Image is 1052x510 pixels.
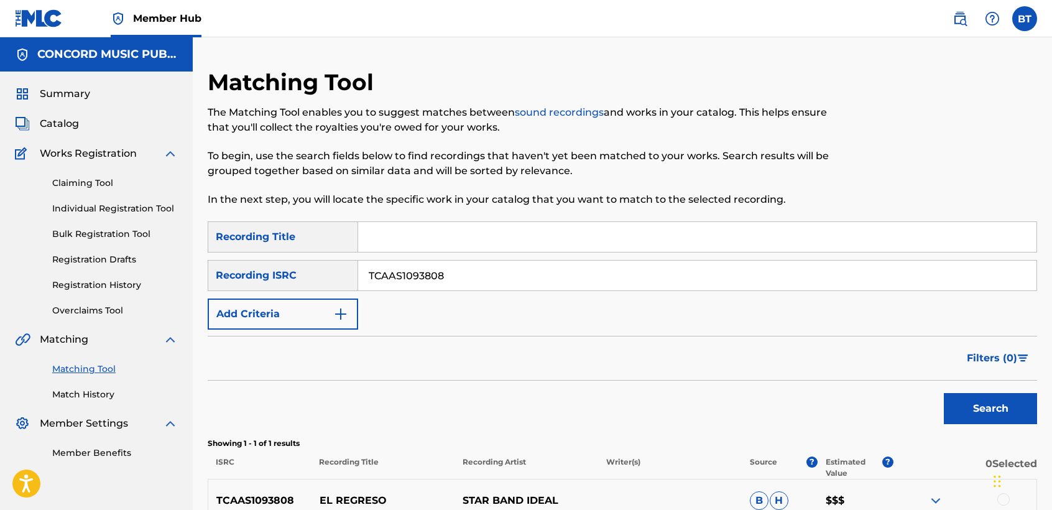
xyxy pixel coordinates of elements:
div: User Menu [1012,6,1037,31]
span: Summary [40,86,90,101]
span: Member Hub [133,11,201,25]
p: Recording Artist [454,457,598,479]
a: Individual Registration Tool [52,202,178,215]
img: Member Settings [15,416,30,431]
p: Source [750,457,777,479]
img: expand [163,332,178,347]
p: Showing 1 - 1 of 1 results [208,438,1037,449]
img: Summary [15,86,30,101]
a: Public Search [948,6,972,31]
span: Filters ( 0 ) [967,351,1017,366]
form: Search Form [208,221,1037,430]
a: Registration Drafts [52,253,178,266]
span: Matching [40,332,88,347]
a: Match History [52,388,178,401]
span: ? [806,457,818,468]
button: Search [944,393,1037,424]
img: Accounts [15,47,30,62]
span: Member Settings [40,416,128,431]
span: B [750,491,768,510]
p: STAR BAND IDEAL [454,493,598,508]
a: sound recordings [515,106,604,118]
div: Help [980,6,1005,31]
img: expand [928,493,943,508]
span: ? [882,457,893,468]
p: 0 Selected [893,457,1037,479]
p: Writer(s) [598,457,742,479]
p: The Matching Tool enables you to suggest matches between and works in your catalog. This helps en... [208,105,846,135]
img: expand [163,416,178,431]
img: Works Registration [15,146,31,161]
h2: Matching Tool [208,68,380,96]
p: $$$ [817,493,893,508]
button: Filters (0) [959,343,1037,374]
a: CatalogCatalog [15,116,79,131]
a: Claiming Tool [52,177,178,190]
a: Member Benefits [52,447,178,460]
img: Catalog [15,116,30,131]
img: MLC Logo [15,9,63,27]
p: In the next step, you will locate the specific work in your catalog that you want to match to the... [208,192,846,207]
a: Registration History [52,279,178,292]
img: search [953,11,967,26]
img: Top Rightsholder [111,11,126,26]
iframe: Resource Center [1017,328,1052,428]
span: Works Registration [40,146,137,161]
span: Catalog [40,116,79,131]
a: Bulk Registration Tool [52,228,178,241]
p: TCAAS1093808 [208,493,311,508]
div: Drag [994,463,1001,500]
span: H [770,491,788,510]
img: expand [163,146,178,161]
p: ISRC [208,457,311,479]
iframe: Chat Widget [990,450,1052,510]
a: Matching Tool [52,363,178,376]
a: Overclaims Tool [52,304,178,317]
a: SummarySummary [15,86,90,101]
p: Estimated Value [826,457,882,479]
p: EL REGRESO [311,493,454,508]
img: 9d2ae6d4665cec9f34b9.svg [333,307,348,322]
button: Add Criteria [208,299,358,330]
img: Matching [15,332,30,347]
p: Recording Title [311,457,454,479]
h5: CONCORD MUSIC PUBLISHING LLC [37,47,178,62]
img: help [985,11,1000,26]
p: To begin, use the search fields below to find recordings that haven't yet been matched to your wo... [208,149,846,178]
